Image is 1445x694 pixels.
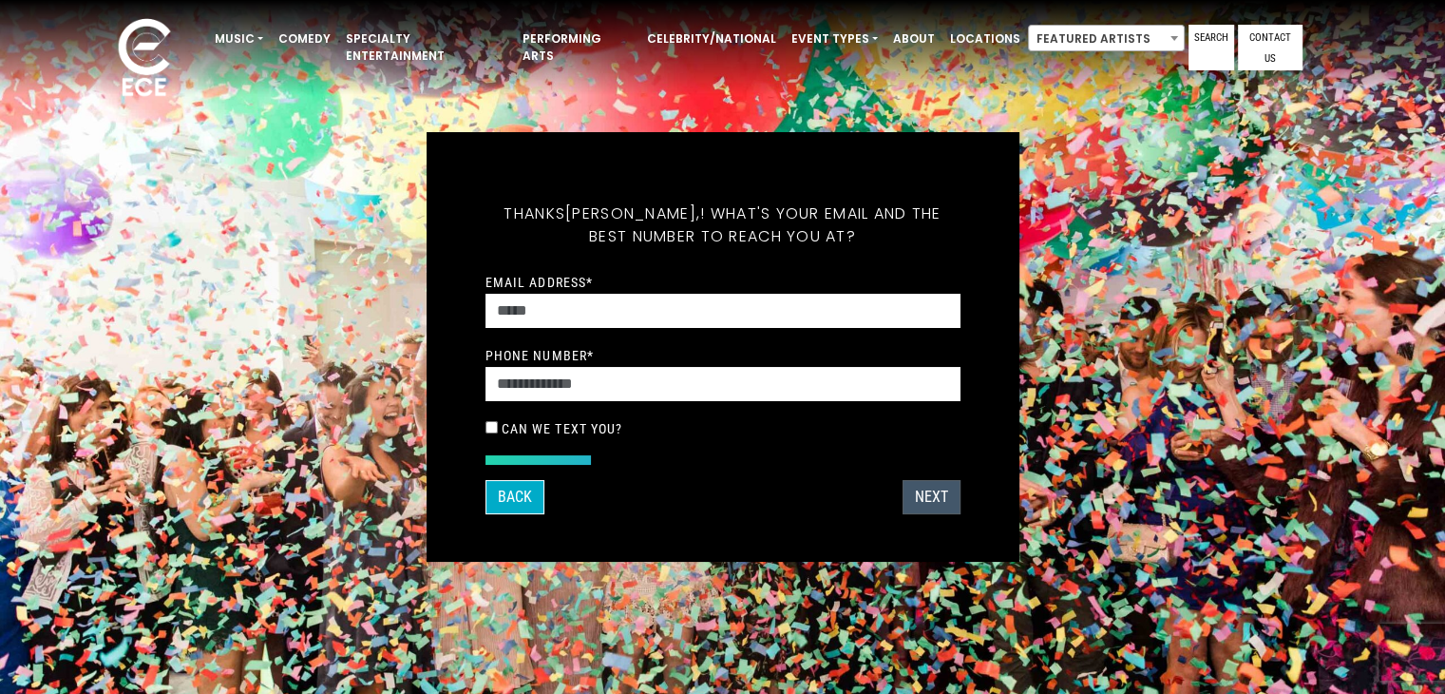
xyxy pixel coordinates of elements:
a: Specialty Entertainment [338,23,515,72]
span: Featured Artists [1028,25,1185,51]
a: Search [1188,25,1234,70]
a: Event Types [784,23,885,55]
a: Performing Arts [515,23,639,72]
img: ece_new_logo_whitev2-1.png [97,13,192,106]
a: Locations [942,23,1028,55]
a: Comedy [271,23,338,55]
a: Music [207,23,271,55]
button: Next [903,480,960,514]
label: Can we text you? [502,420,623,437]
label: Phone Number [485,347,595,364]
a: Contact Us [1238,25,1302,70]
button: Back [485,480,544,514]
h5: Thanks ! What's your email and the best number to reach you at? [485,180,960,271]
span: [PERSON_NAME], [565,202,700,224]
a: About [885,23,942,55]
a: Celebrity/National [639,23,784,55]
label: Email Address [485,274,594,291]
span: Featured Artists [1029,26,1184,52]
